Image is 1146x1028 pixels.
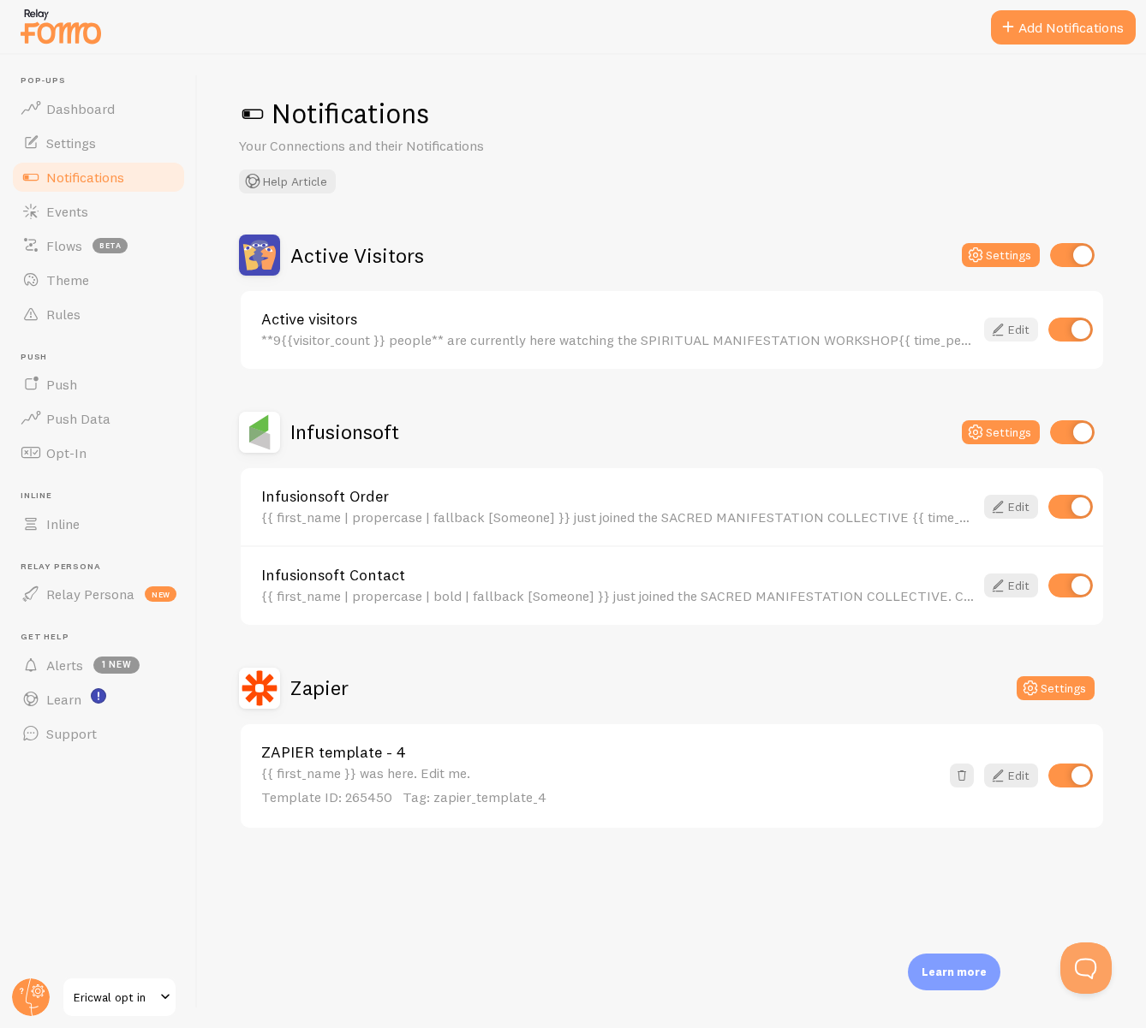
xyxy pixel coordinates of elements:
[46,376,77,393] span: Push
[10,401,187,436] a: Push Data
[46,306,81,323] span: Rules
[290,419,399,445] h2: Infusionsoft
[46,585,134,603] span: Relay Persona
[261,588,974,603] div: {{ first_name | propercase | bold | fallback [Someone] }} just joined the SACRED MANIFESTATION CO...
[403,788,546,805] span: Tag: zapier_template_4
[46,515,80,532] span: Inline
[261,312,974,327] a: Active visitors
[984,318,1038,342] a: Edit
[261,509,974,525] div: {{ first_name | propercase | fallback [Someone] }} just joined the SACRED MANIFESTATION COLLECTIV...
[261,332,974,348] div: **9{{visitor_count }} people** are currently here watching the SPIRITUAL MANIFESTATION WORKSHOP{{...
[46,203,88,220] span: Events
[261,489,974,504] a: Infusionsoft Order
[10,297,187,331] a: Rules
[21,352,187,363] span: Push
[10,126,187,160] a: Settings
[10,367,187,401] a: Push
[290,242,424,269] h2: Active Visitors
[1060,942,1112,994] iframe: Help Scout Beacon - Open
[93,657,140,674] span: 1 new
[10,648,187,682] a: Alerts 1 new
[10,507,187,541] a: Inline
[290,674,349,701] h2: Zapier
[962,243,1040,267] button: Settings
[10,229,187,263] a: Flows beta
[10,263,187,297] a: Theme
[93,238,128,253] span: beta
[46,725,97,742] span: Support
[18,4,104,48] img: fomo-relay-logo-orange.svg
[46,237,82,254] span: Flows
[261,745,940,760] a: ZAPIER template - 4
[10,92,187,126] a: Dashboard
[46,691,81,708] span: Learn
[62,977,177,1018] a: Ericwal opt in
[46,271,89,288] span: Theme
[46,410,110,427] span: Push Data
[908,954,1000,990] div: Learn more
[46,657,83,674] span: Alerts
[10,682,187,716] a: Learn
[984,573,1038,597] a: Edit
[962,420,1040,444] button: Settings
[10,577,187,611] a: Relay Persona new
[46,134,96,152] span: Settings
[261,765,940,807] div: {{ first_name }} was here. Edit me.
[10,160,187,194] a: Notifications
[239,235,280,276] img: Active Visitors
[10,436,187,470] a: Opt-In
[21,75,187,86] span: Pop-ups
[1017,676,1095,700] button: Settings
[10,716,187,751] a: Support
[46,100,115,117] span: Dashboard
[74,987,155,1007] span: Ericwal opt in
[261,567,974,583] a: Infusionsoft Contact
[239,668,280,709] img: Zapier
[46,444,87,461] span: Opt-In
[922,964,987,980] p: Learn more
[21,490,187,502] span: Inline
[984,495,1038,519] a: Edit
[239,169,336,193] button: Help Article
[984,764,1038,787] a: Edit
[239,412,280,453] img: Infusionsoft
[21,632,187,643] span: Get Help
[239,136,650,156] p: Your Connections and their Notifications
[239,96,1105,131] h1: Notifications
[10,194,187,229] a: Events
[21,562,187,573] span: Relay Persona
[261,788,392,805] span: Template ID: 265450
[91,688,106,704] svg: <p>Watch New Feature Tutorials!</p>
[46,169,124,186] span: Notifications
[145,586,176,602] span: new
